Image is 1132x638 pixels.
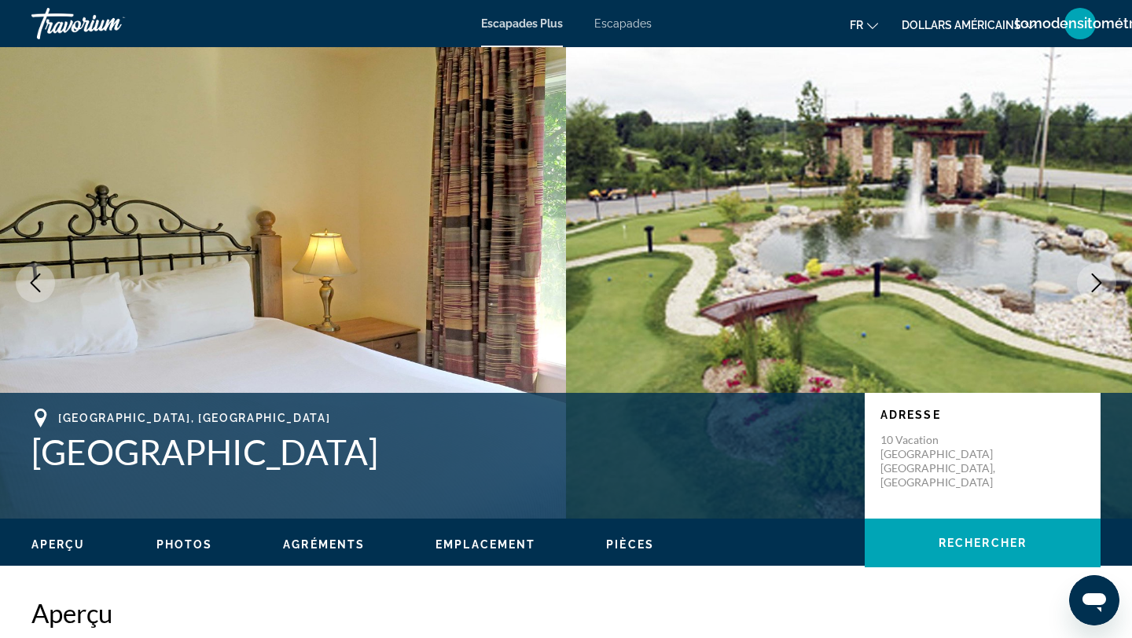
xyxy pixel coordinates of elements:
[31,3,189,44] a: Travorium
[865,519,1101,567] button: Rechercher
[880,409,1085,421] p: Adresse
[1077,263,1116,302] button: Next image
[31,538,86,551] span: Aperçu
[58,412,330,424] span: [GEOGRAPHIC_DATA], [GEOGRAPHIC_DATA]
[156,537,213,552] button: Photos
[1060,7,1101,40] button: Menu utilisateur
[594,17,652,30] a: Escapades
[880,433,1006,489] p: 10 Vacation [GEOGRAPHIC_DATA] [GEOGRAPHIC_DATA], [GEOGRAPHIC_DATA]
[436,538,535,551] span: Emplacement
[606,538,654,551] span: Pièces
[850,13,878,36] button: Changer de langue
[850,19,863,31] font: fr
[31,597,1101,629] h2: Aperçu
[902,13,1036,36] button: Changer de devise
[31,431,849,472] h1: [GEOGRAPHIC_DATA]
[283,538,365,551] span: Agréments
[16,263,55,302] button: Previous image
[939,537,1027,549] span: Rechercher
[481,17,563,30] a: Escapades Plus
[436,537,535,552] button: Emplacement
[606,537,654,552] button: Pièces
[1069,575,1119,625] iframe: Bouton de lancement de la fenêtre de messagerie
[156,538,213,551] span: Photos
[31,537,86,552] button: Aperçu
[283,537,365,552] button: Agréments
[902,19,1021,31] font: dollars américains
